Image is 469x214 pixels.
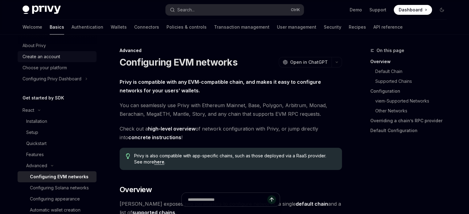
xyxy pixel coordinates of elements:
[177,6,195,14] div: Search...
[370,57,452,67] a: Overview
[370,116,452,126] a: Overriding a chain’s RPC provider
[291,7,300,12] span: Ctrl K
[370,126,452,135] a: Default Configuration
[18,127,97,138] a: Setup
[18,138,97,149] a: Quickstart
[18,193,97,204] a: Configuring appearance
[18,149,97,160] a: Features
[375,106,452,116] a: Other Networks
[30,173,88,180] div: Configuring EVM networks
[26,151,44,158] div: Features
[166,4,304,15] button: Search...CtrlK
[324,20,341,34] a: Security
[376,47,404,54] span: On this page
[120,124,342,142] span: Check out a of network configuration with Privy, or jump directly into !
[375,76,452,86] a: Supported Chains
[148,126,195,132] a: high-level overview
[18,171,97,182] a: Configuring EVM networks
[18,51,97,62] a: Create an account
[120,101,342,118] span: You can seamlessly use Privy with Ethereum Mainnet, Base, Polygon, Arbitrum, Monad, Berachain, Me...
[167,20,207,34] a: Policies & controls
[437,5,447,15] button: Toggle dark mode
[279,57,331,67] button: Open in ChatGPT
[23,107,34,114] div: React
[23,42,46,49] div: About Privy
[23,64,67,71] div: Choose your platform
[120,79,321,94] strong: Privy is compatible with any EVM-compatible chain, and makes it easy to configure networks for yo...
[399,7,422,13] span: Dashboard
[120,57,237,68] h1: Configuring EVM networks
[134,20,159,34] a: Connectors
[369,7,386,13] a: Support
[394,5,432,15] a: Dashboard
[26,118,47,125] div: Installation
[18,116,97,127] a: Installation
[18,40,97,51] a: About Privy
[23,75,81,83] div: Configuring Privy Dashboard
[373,20,403,34] a: API reference
[30,184,89,192] div: Configuring Solana networks
[23,6,61,14] img: dark logo
[23,53,60,60] div: Create an account
[23,20,42,34] a: Welcome
[72,20,103,34] a: Authentication
[126,153,130,159] svg: Tip
[26,129,38,136] div: Setup
[277,20,316,34] a: User management
[128,134,181,141] a: concrete instructions
[30,195,80,203] div: Configuring appearance
[267,195,276,204] button: Send message
[214,20,269,34] a: Transaction management
[111,20,127,34] a: Wallets
[18,182,97,193] a: Configuring Solana networks
[290,59,328,65] span: Open in ChatGPT
[349,20,366,34] a: Recipes
[350,7,362,13] a: Demo
[120,47,342,54] div: Advanced
[154,159,164,165] a: here
[26,140,47,147] div: Quickstart
[18,62,97,73] a: Choose your platform
[120,185,152,195] span: Overview
[370,86,452,96] a: Configuration
[30,206,80,214] div: Automatic wallet creation
[375,96,452,106] a: viem-Supported Networks
[375,67,452,76] a: Default Chain
[26,162,47,169] div: Advanced
[50,20,64,34] a: Basics
[134,153,335,165] span: Privy is also compatible with app-specific chains, such as those deployed via a RaaS provider. Se...
[23,94,64,102] h5: Get started by SDK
